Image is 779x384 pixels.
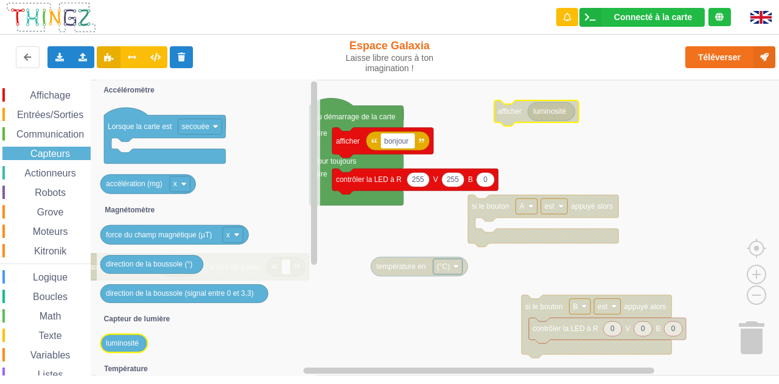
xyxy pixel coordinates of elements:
text: 0 [671,324,676,333]
text: luminosité [533,107,566,116]
text: 0 [610,324,615,333]
text: 255 [412,175,424,184]
span: Moteurs [31,226,70,237]
text: appuyé alors [571,202,613,211]
text: 0 [483,175,487,184]
text: Au démarrage de la carte [313,112,396,120]
text: bonjour [384,136,408,145]
text: V [625,324,630,333]
text: secouée [181,122,209,131]
button: Téléverser [685,46,775,68]
text: Capteur de lumière [104,315,170,323]
text: Lorsque la carte est [108,122,172,131]
span: Capteurs [29,148,72,159]
div: Connecté à la carte [614,13,692,21]
span: Kitronik [32,246,68,256]
div: Ta base fonctionne bien ! [579,8,705,27]
text: appuyé alors [624,302,666,310]
img: gb.png [750,11,772,24]
text: contrôler la LED à R [533,324,598,333]
text: est [545,202,555,211]
text: A [519,202,524,211]
span: Variables [29,350,72,360]
text: faire [313,170,327,178]
div: Laisse libre cours à ton imagination ! [324,53,455,74]
text: (°C) [437,262,450,271]
div: Espace Galaxia [324,39,455,74]
span: Entrées/Sorties [15,110,85,120]
span: Logique [31,272,69,282]
text: B [655,324,660,333]
text: Pour toujours [313,157,356,166]
text: force du champ magnétique (µT) [106,230,212,239]
text: Accéléromètre [103,85,155,94]
span: Communication [15,129,86,139]
text: contrôler la LED à R [336,175,402,184]
text: luminosité [106,339,139,347]
text: x [226,230,230,239]
text: direction de la boussole (signal entre 0 et 3,3) [106,289,254,298]
span: Robots [33,187,68,198]
span: Actionneurs [23,168,78,178]
span: Listes [36,369,65,380]
text: faire [313,128,327,137]
text: afficher [498,107,522,116]
div: Tu es connecté au serveur de création de Thingz [708,8,731,26]
span: Grove [35,207,66,217]
text: Température [104,365,148,373]
text: si le bouton [472,202,509,211]
text: x [173,180,177,188]
text: est [598,302,608,310]
text: accélération (mg) [106,180,162,188]
span: Math [38,311,63,321]
span: Affichage [28,90,72,100]
span: Texte [37,330,63,341]
text: B [573,302,578,310]
text: direction de la boussole (°) [106,260,192,268]
text: V [433,175,438,184]
text: B [468,175,473,184]
span: Boucles [31,291,69,302]
img: thingz_logo.png [5,1,97,33]
text: afficher [336,136,360,145]
text: Magnétomètre [105,206,155,214]
text: 255 [447,175,459,184]
text: si le bouton [525,302,562,310]
text: 0 [641,324,645,333]
text: température en [376,262,425,271]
